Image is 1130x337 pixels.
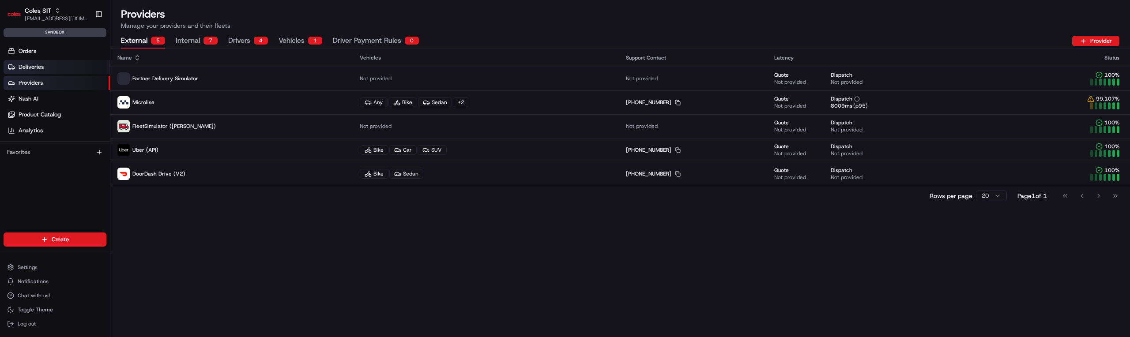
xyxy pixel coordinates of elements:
[254,37,268,45] div: 4
[18,128,68,137] span: Knowledge Base
[774,54,1019,61] div: Latency
[4,261,106,273] button: Settings
[18,264,38,271] span: Settings
[117,54,346,61] div: Name
[117,168,130,180] img: doordash_logo_v2.png
[626,146,681,154] div: [PHONE_NUMBER]
[626,170,681,177] div: [PHONE_NUMBER]
[1104,167,1119,174] span: 100 %
[1104,71,1119,79] span: 100 %
[360,145,388,155] div: Bike
[132,99,154,106] span: Microlise
[52,236,69,243] span: Create
[25,6,51,15] button: Coles SIT
[30,84,145,93] div: Start new chat
[774,126,806,133] span: Not provided
[1017,191,1047,200] div: Page 1 of 1
[418,97,452,107] div: Sedan
[626,99,681,106] div: [PHONE_NUMBER]
[831,143,852,150] span: Dispatch
[308,37,322,45] div: 1
[333,34,419,49] button: Driver Payment Rules
[19,79,43,87] span: Providers
[4,303,106,316] button: Toggle Theme
[774,71,789,79] span: Quote
[132,170,185,177] span: DoorDash Drive (V2)
[626,54,760,61] div: Support Contact
[150,87,161,97] button: Start new chat
[1104,143,1119,150] span: 100 %
[774,79,806,86] span: Not provided
[4,232,106,247] button: Create
[405,37,419,45] div: 0
[4,108,110,122] a: Product Catalog
[831,167,852,174] span: Dispatch
[360,123,392,130] span: Not provided
[774,95,789,102] span: Quote
[831,150,863,157] span: Not provided
[930,191,972,200] p: Rows per page
[389,169,423,179] div: Sedan
[360,169,388,179] div: Bike
[132,146,158,154] span: Uber (API)
[4,60,110,74] a: Deliveries
[18,292,50,299] span: Chat with us!
[7,7,21,21] img: Coles SIT
[88,150,107,156] span: Pylon
[4,275,106,288] button: Notifications
[453,97,469,107] div: + 2
[19,111,61,119] span: Product Catalog
[18,278,49,285] span: Notifications
[117,120,130,132] img: coles.png
[1104,119,1119,126] span: 100 %
[4,318,106,330] button: Log out
[9,129,16,136] div: 📗
[831,126,863,133] span: Not provided
[4,4,91,25] button: Coles SITColes SIT[EMAIL_ADDRESS][DOMAIN_NAME]
[4,28,106,37] div: sandbox
[151,37,165,45] div: 5
[831,95,860,102] button: Dispatch
[75,129,82,136] div: 💻
[9,84,25,100] img: 1736555255976-a54dd68f-1ca7-489b-9aae-adbdc363a1c4
[4,124,110,138] a: Analytics
[5,124,71,140] a: 📗Knowledge Base
[1096,95,1119,102] span: 99.107 %
[389,145,417,155] div: Car
[831,102,852,109] span: 8009 ms
[19,47,36,55] span: Orders
[418,145,447,155] div: SUV
[25,15,88,22] button: [EMAIL_ADDRESS][DOMAIN_NAME]
[71,124,145,140] a: 💻API Documentation
[18,320,36,327] span: Log out
[19,95,38,103] span: Nash AI
[1072,36,1119,46] button: Provider
[360,54,612,61] div: Vehicles
[774,102,806,109] span: Not provided
[774,174,806,181] span: Not provided
[279,34,322,49] button: Vehicles
[228,34,268,49] button: Drivers
[121,34,165,49] button: External
[774,167,789,174] span: Quote
[176,34,218,49] button: Internal
[30,93,112,100] div: We're available if you need us!
[121,7,1119,21] h1: Providers
[853,102,868,109] span: (p95)
[831,174,863,181] span: Not provided
[9,9,26,26] img: Nash
[774,143,789,150] span: Quote
[831,119,852,126] span: Dispatch
[360,97,388,107] div: Any
[62,149,107,156] a: Powered byPylon
[203,37,218,45] div: 7
[117,96,130,109] img: microlise_logo.jpeg
[19,63,44,71] span: Deliveries
[132,75,198,82] span: Partner Delivery Simulator
[626,123,658,130] span: Not provided
[18,306,53,313] span: Toggle Theme
[19,127,43,135] span: Analytics
[4,44,110,58] a: Orders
